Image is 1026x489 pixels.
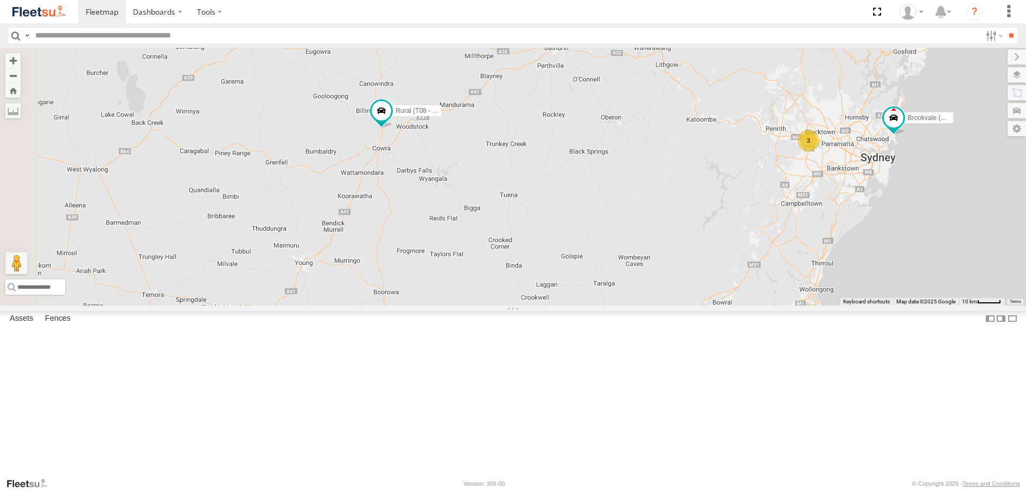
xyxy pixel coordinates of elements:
label: Assets [4,312,39,327]
div: Version: 306.00 [463,480,505,487]
button: Drag Pegman onto the map to open Street View [5,252,27,274]
button: Zoom Home [5,83,21,98]
button: Map scale: 10 km per 40 pixels [959,298,1004,306]
label: Measure [5,103,21,118]
label: Fences [40,312,76,327]
a: Terms (opens in new tab) [1010,299,1021,303]
span: Map data ©2025 Google [896,299,955,304]
i: ? [966,3,983,21]
button: Zoom out [5,68,21,83]
span: Rural (T08 - [PERSON_NAME]) [396,107,488,115]
label: Search Filter Options [982,28,1005,43]
button: Keyboard shortcuts [843,298,890,306]
label: Map Settings [1008,121,1026,136]
button: Zoom in [5,53,21,68]
span: Brookvale (T10 - [PERSON_NAME]) [907,114,1013,122]
a: Visit our Website [6,478,56,489]
label: Dock Summary Table to the Right [996,311,1006,327]
div: 3 [798,130,819,151]
label: Search Query [23,28,31,43]
img: fleetsu-logo-horizontal.svg [11,4,67,19]
label: Hide Summary Table [1007,311,1018,327]
label: Dock Summary Table to the Left [985,311,996,327]
div: © Copyright 2025 - [912,480,1020,487]
a: Terms and Conditions [963,480,1020,487]
span: 10 km [962,299,977,304]
div: Darren Small [896,4,927,20]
